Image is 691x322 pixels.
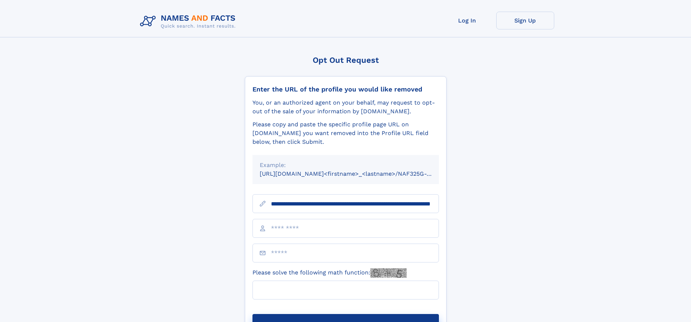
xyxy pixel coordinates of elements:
[252,85,439,93] div: Enter the URL of the profile you would like removed
[245,56,447,65] div: Opt Out Request
[252,120,439,146] div: Please copy and paste the specific profile page URL on [DOMAIN_NAME] you want removed into the Pr...
[137,12,242,31] img: Logo Names and Facts
[252,98,439,116] div: You, or an authorized agent on your behalf, may request to opt-out of the sale of your informatio...
[496,12,554,29] a: Sign Up
[252,268,407,278] label: Please solve the following math function:
[260,161,432,170] div: Example:
[438,12,496,29] a: Log In
[260,170,453,177] small: [URL][DOMAIN_NAME]<firstname>_<lastname>/NAF325G-xxxxxxxx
